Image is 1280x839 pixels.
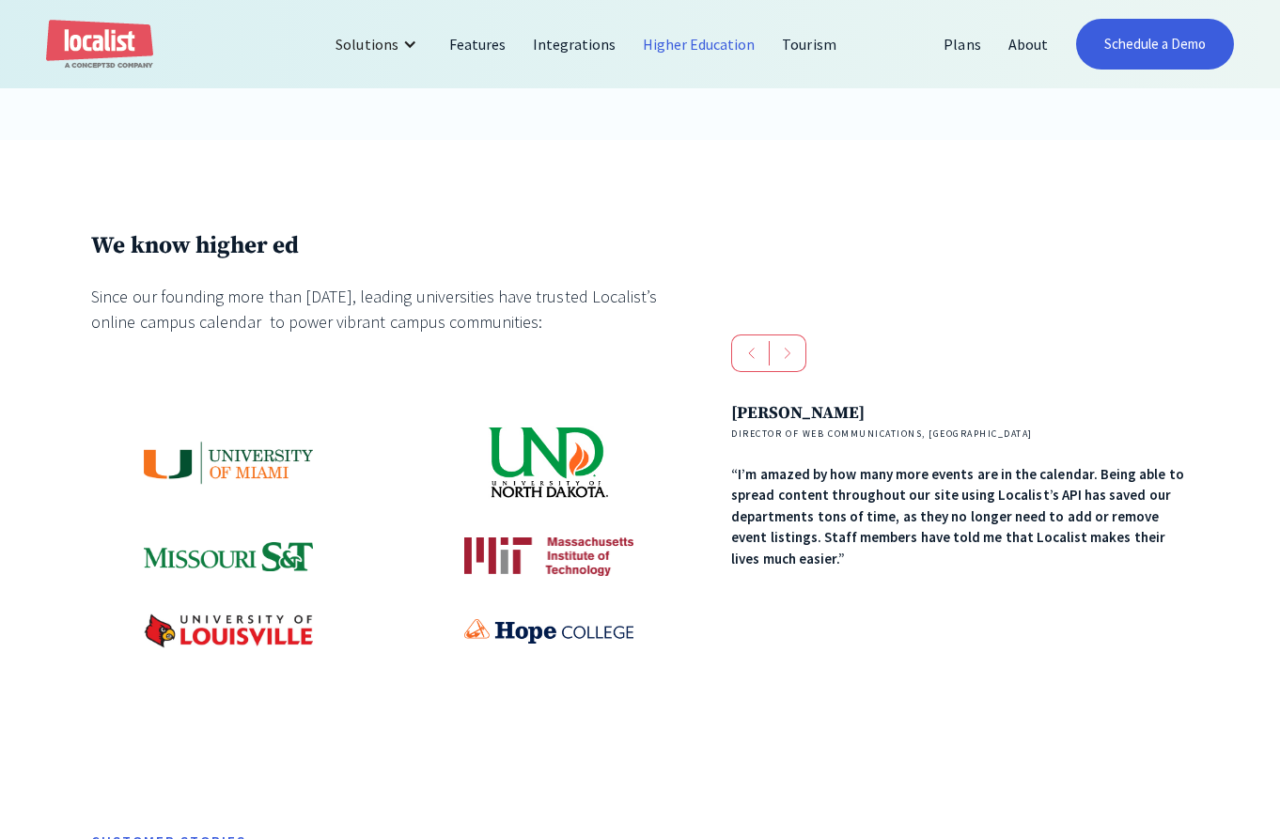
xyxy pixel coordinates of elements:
div: Since our founding more than [DATE], leading universities have trusted Localist’s online campus c... [91,284,685,334]
h3: We know higher ed [91,231,685,260]
img: University of Miami logo [144,441,313,485]
a: Plans [930,22,994,67]
a: Features [436,22,520,67]
a: Schedule a Demo [1076,19,1235,70]
div: Solutions [321,22,435,67]
div: 1 of 3 [731,400,1188,569]
a: Integrations [520,22,630,67]
div: carousel [731,334,1188,590]
a: Higher Education [630,22,770,67]
a: About [995,22,1062,67]
h4: Director of Web Communications, [GEOGRAPHIC_DATA] [731,427,1188,441]
a: Tourism [769,22,850,67]
img: University of Louisville logo [144,614,313,648]
a: home [46,20,153,70]
img: Missouri S&T logo [144,542,313,571]
div: previous slide [731,334,770,372]
div: Solutions [336,33,398,55]
strong: [PERSON_NAME] [731,402,865,424]
img: Hope College logo [464,619,633,643]
div: next slide [769,334,806,372]
img: Massachusetts Institute of Technology logo [464,537,633,575]
div: “I’m amazed by how many more events are in the calendar. Being able to spread content throughout ... [731,464,1188,570]
img: University of North Dakota logo [488,426,610,501]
